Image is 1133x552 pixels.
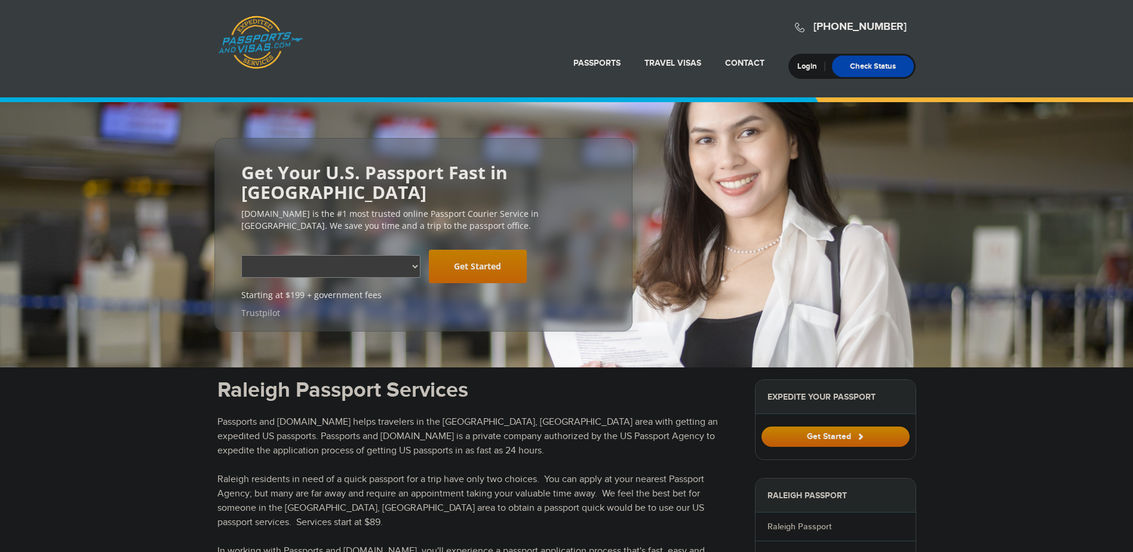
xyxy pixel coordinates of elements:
p: Passports and [DOMAIN_NAME] helps travelers in the [GEOGRAPHIC_DATA], [GEOGRAPHIC_DATA] area with... [217,415,737,458]
a: Get Started [429,250,527,283]
p: [DOMAIN_NAME] is the #1 most trusted online Passport Courier Service in [GEOGRAPHIC_DATA]. We sav... [241,208,606,232]
p: Raleigh residents in need of a quick passport for a trip have only two choices. You can apply at ... [217,473,737,530]
a: Raleigh Passport [767,522,831,532]
a: Passports & [DOMAIN_NAME] [218,16,303,69]
strong: Raleigh Passport [756,479,916,513]
a: Trustpilot [241,307,280,318]
a: Passports [573,58,621,68]
a: Login [797,62,825,71]
a: Travel Visas [644,58,701,68]
a: Check Status [832,56,914,77]
button: Get Started [762,427,910,447]
a: Get Started [762,431,910,441]
h1: Raleigh Passport Services [217,379,737,401]
strong: Expedite Your Passport [756,380,916,414]
a: [PHONE_NUMBER] [813,20,907,33]
a: Contact [725,58,764,68]
h2: Get Your U.S. Passport Fast in [GEOGRAPHIC_DATA] [241,162,606,202]
span: Starting at $199 + government fees [241,289,606,301]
